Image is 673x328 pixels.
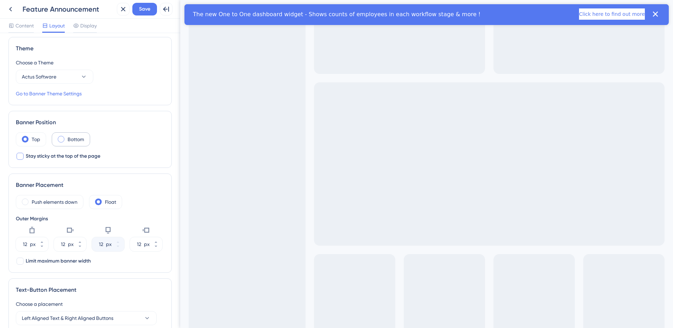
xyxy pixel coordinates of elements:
[61,240,67,248] input: px
[106,240,112,248] div: px
[132,3,157,15] button: Save
[23,4,114,14] div: Feature Announcement
[16,44,164,53] div: Theme
[150,237,162,244] button: px
[99,240,105,248] input: px
[16,311,157,325] button: Left Aligned Text & Right Aligned Buttons
[22,72,56,81] span: Actus Software
[105,198,116,206] label: Float
[16,215,164,223] div: Outer Margins
[74,237,86,244] button: px
[80,21,97,30] span: Display
[137,240,143,248] input: px
[144,240,150,248] div: px
[32,135,40,144] label: Top
[36,237,48,244] button: px
[16,181,164,189] div: Banner Placement
[26,257,91,265] span: Limit maximum banner width
[16,118,164,127] div: Banner Position
[16,286,164,294] div: Text-Button Placement
[30,240,36,248] div: px
[36,244,48,251] button: px
[395,4,460,15] button: Click here to find out more
[68,135,84,144] label: Bottom
[74,244,86,251] button: px
[16,70,93,84] button: Actus Software
[16,58,164,67] div: Choose a Theme
[150,244,162,251] button: px
[16,89,82,98] a: Go to Banner Theme Settings
[466,5,476,15] button: Close banner
[139,5,150,13] span: Save
[15,21,34,30] span: Content
[26,152,100,160] span: Stay sticky at the top of the page
[112,237,124,244] button: px
[22,314,113,322] span: Left Aligned Text & Right Aligned Buttons
[16,300,164,308] div: Choose a placement
[32,198,77,206] label: Push elements down
[23,240,29,248] input: px
[4,4,489,25] iframe: UserGuiding Banner
[8,7,296,13] span: The new One to One dashboard widget - Shows counts of employees in each workflow stage & more !
[68,240,74,248] div: px
[49,21,65,30] span: Layout
[112,244,124,251] button: px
